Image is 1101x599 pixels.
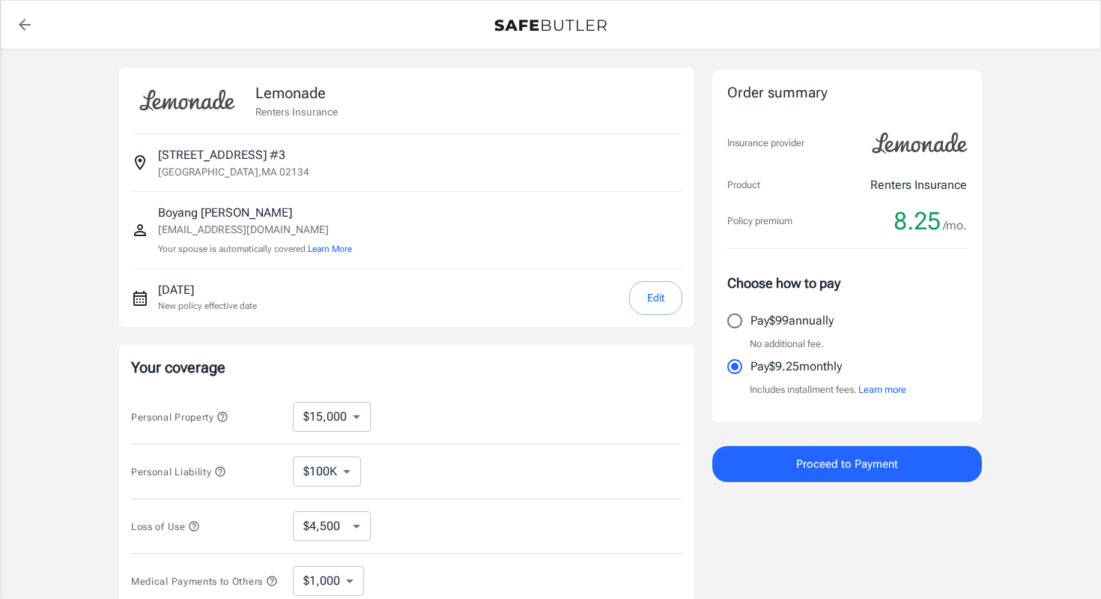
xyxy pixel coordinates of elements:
button: Personal Liability [131,463,226,481]
p: [DATE] [158,281,257,299]
p: Renters Insurance [255,104,338,119]
button: Loss of Use [131,517,200,535]
button: Personal Property [131,408,228,426]
span: /mo. [943,215,967,236]
p: Renters Insurance [870,176,967,194]
button: Proceed to Payment [712,446,982,482]
div: Order summary [727,82,967,104]
svg: Insured address [131,154,149,172]
span: Personal Property [131,412,228,423]
button: Learn More [308,242,352,256]
p: Pay $9.25 monthly [750,358,842,376]
svg: New policy start date [131,289,149,307]
p: Lemonade [255,82,338,104]
p: Your spouse is automatically covered. [158,242,352,256]
p: [STREET_ADDRESS] #3 [158,146,285,164]
p: Policy premium [727,214,792,229]
button: Edit [629,281,682,315]
span: 8.25 [894,206,941,236]
p: Choose how to pay [727,273,967,293]
p: [GEOGRAPHIC_DATA] , MA 02134 [158,164,309,179]
span: Loss of Use [131,521,200,532]
img: Back to quotes [494,19,607,31]
a: back to quotes [10,10,40,40]
span: Medical Payments to Others [131,576,278,587]
p: New policy effective date [158,299,257,313]
p: Your coverage [131,357,682,378]
span: Proceed to Payment [796,454,898,474]
span: Personal Liability [131,466,226,478]
p: Includes installment fees. [750,382,906,397]
p: No additional fee. [750,337,824,352]
p: [EMAIL_ADDRESS][DOMAIN_NAME] [158,222,352,238]
p: Product [727,178,760,193]
svg: Insured person [131,221,149,239]
p: Insurance provider [727,136,804,151]
p: Boyang [PERSON_NAME] [158,204,352,222]
button: Medical Payments to Others [131,572,278,590]
img: Lemonade [864,122,976,164]
img: Lemonade [131,79,243,121]
button: Learn more [858,382,906,397]
p: Pay $99 annually [750,312,834,330]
